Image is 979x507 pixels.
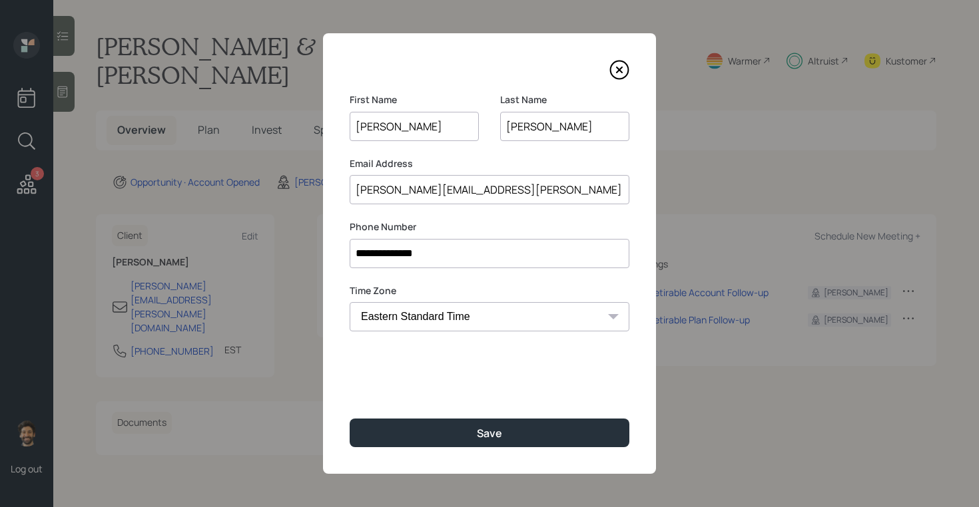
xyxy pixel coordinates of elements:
div: Save [477,426,502,440]
label: Email Address [350,157,629,170]
label: Phone Number [350,220,629,234]
button: Save [350,419,629,447]
label: Time Zone [350,284,629,297]
label: Last Name [500,93,629,106]
label: First Name [350,93,479,106]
